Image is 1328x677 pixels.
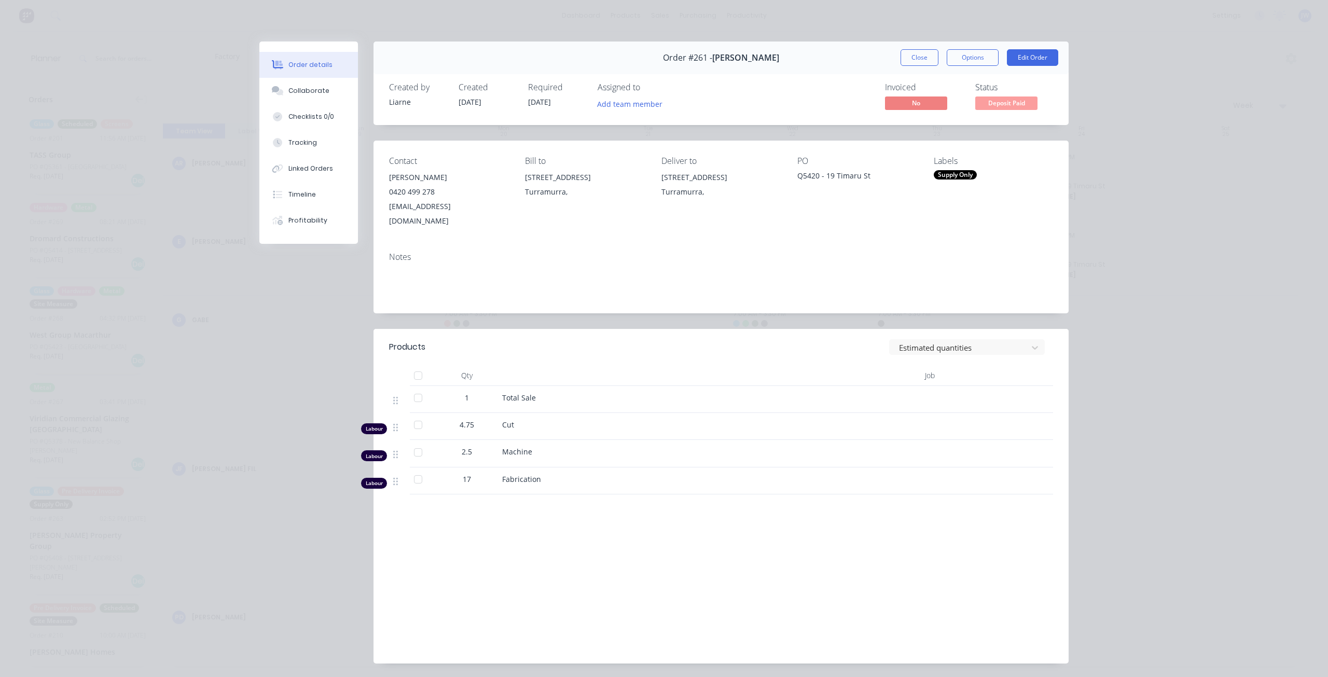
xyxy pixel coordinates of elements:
span: 4.75 [460,419,474,430]
div: Products [389,341,425,353]
div: Created by [389,82,446,92]
div: [PERSON_NAME]0420 499 278[EMAIL_ADDRESS][DOMAIN_NAME] [389,170,508,228]
button: Collaborate [259,78,358,104]
div: Status [975,82,1053,92]
span: [PERSON_NAME] [712,53,779,63]
button: Linked Orders [259,156,358,182]
span: Machine [502,447,532,457]
div: [STREET_ADDRESS]Turramurra, [661,170,781,203]
div: Order details [288,60,333,70]
div: 0420 499 278 [389,185,508,199]
span: Cut [502,420,514,430]
span: 2.5 [462,446,472,457]
div: Assigned to [598,82,701,92]
div: [EMAIL_ADDRESS][DOMAIN_NAME] [389,199,508,228]
div: Required [528,82,585,92]
button: Close [901,49,938,66]
span: No [885,96,947,109]
div: Turramurra, [525,185,644,199]
div: Job [861,365,939,386]
button: Deposit Paid [975,96,1037,112]
div: Created [459,82,516,92]
span: [DATE] [459,97,481,107]
div: Labels [934,156,1053,166]
div: Qty [436,365,498,386]
div: Tracking [288,138,317,147]
button: Profitability [259,208,358,233]
span: Total Sale [502,393,536,403]
button: Tracking [259,130,358,156]
button: Add team member [592,96,668,110]
div: Notes [389,252,1053,262]
div: [STREET_ADDRESS]Turramurra, [525,170,644,203]
button: Options [947,49,999,66]
button: Order details [259,52,358,78]
div: Liarne [389,96,446,107]
span: Deposit Paid [975,96,1037,109]
div: Checklists 0/0 [288,112,334,121]
button: Edit Order [1007,49,1058,66]
button: Add team member [598,96,668,110]
div: Invoiced [885,82,963,92]
span: 1 [465,392,469,403]
span: [DATE] [528,97,551,107]
div: Contact [389,156,508,166]
button: Checklists 0/0 [259,104,358,130]
div: Bill to [525,156,644,166]
div: [PERSON_NAME] [389,170,508,185]
div: Supply Only [934,170,977,179]
span: 17 [463,474,471,485]
div: Timeline [288,190,316,199]
button: Timeline [259,182,358,208]
span: Fabrication [502,474,541,484]
span: Order #261 - [663,53,712,63]
div: Q5420 - 19 Timaru St [797,170,917,185]
div: Labour [361,423,387,434]
div: Collaborate [288,86,329,95]
div: Profitability [288,216,327,225]
div: Linked Orders [288,164,333,173]
div: Labour [361,450,387,461]
div: PO [797,156,917,166]
div: [STREET_ADDRESS] [661,170,781,185]
div: Turramurra, [661,185,781,199]
div: Deliver to [661,156,781,166]
div: Labour [361,478,387,489]
div: [STREET_ADDRESS] [525,170,644,185]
